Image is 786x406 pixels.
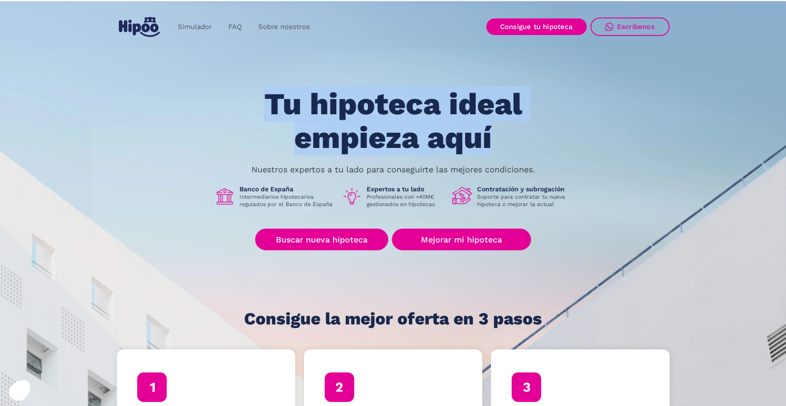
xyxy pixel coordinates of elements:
p: Nuestros expertos a tu lado para conseguirte las mejores condiciones. [251,166,535,173]
p: Intermediarios hipotecarios regulados por el Banco de España [239,193,334,208]
a: Simulador [169,18,220,36]
a: FAQ [220,18,250,36]
h1: Tu hipoteca ideal empieza aquí [218,88,567,154]
a: Mejorar mi hipoteca [392,229,530,250]
a: Sobre nosotros [250,18,318,36]
h1: Banco de España [239,185,334,193]
p: Profesionales con +40M€ gestionados en hipotecas [367,193,445,208]
h1: Contratación y subrogación [477,185,572,193]
div: Escríbenos [617,23,655,31]
a: Consigue tu hipoteca [486,18,587,35]
h1: Expertos a tu lado [367,185,445,193]
a: Buscar nueva hipoteca [255,229,388,250]
h1: Consigue la mejor oferta en 3 pasos [244,310,542,328]
a: Escríbenos [590,18,670,36]
a: home [117,13,162,41]
p: Soporte para contratar tu nueva hipoteca o mejorar la actual [477,193,572,208]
